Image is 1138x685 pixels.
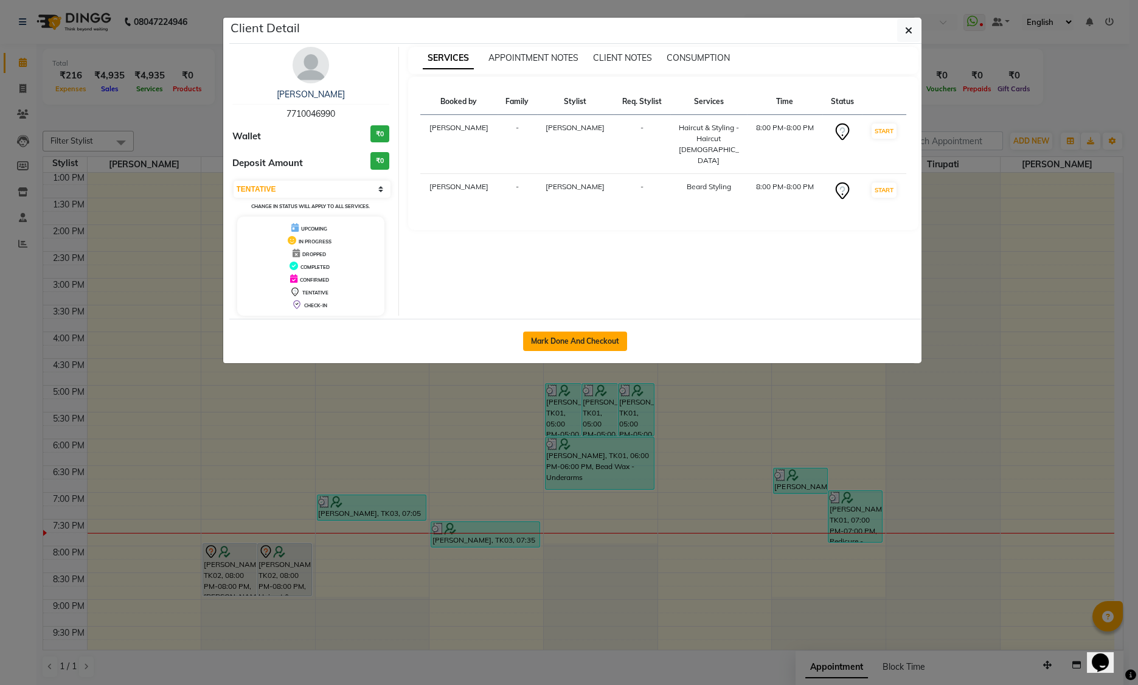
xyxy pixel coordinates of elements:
td: - [498,115,537,174]
td: 8:00 PM-8:00 PM [747,174,823,209]
span: APPOINTMENT NOTES [488,52,578,63]
span: Wallet [232,130,261,144]
span: DROPPED [302,251,326,257]
span: CHECK-IN [304,302,327,308]
td: [PERSON_NAME] [420,174,498,209]
span: [PERSON_NAME] [546,123,605,132]
span: Deposit Amount [232,156,303,170]
h3: ₹0 [370,125,389,143]
img: avatar [293,47,329,83]
iframe: chat widget [1087,636,1126,673]
th: Time [747,89,823,115]
span: [PERSON_NAME] [546,182,605,191]
button: Mark Done And Checkout [523,332,627,351]
th: Req. Stylist [614,89,670,115]
td: - [498,174,537,209]
td: [PERSON_NAME] [420,115,498,174]
h5: Client Detail [231,19,300,37]
span: TENTATIVE [302,290,328,296]
th: Status [822,89,862,115]
span: CONSUMPTION [667,52,730,63]
span: IN PROGRESS [299,238,331,245]
th: Stylist [537,89,614,115]
th: Booked by [420,89,498,115]
span: CONFIRMED [300,277,329,283]
span: CLIENT NOTES [593,52,652,63]
th: Services [670,89,747,115]
span: 7710046990 [286,108,335,119]
span: COMPLETED [300,264,330,270]
h3: ₹0 [370,152,389,170]
td: - [614,174,670,209]
a: [PERSON_NAME] [277,89,345,100]
div: Beard Styling [678,181,740,192]
span: UPCOMING [301,226,327,232]
small: Change in status will apply to all services. [251,203,370,209]
button: START [872,123,897,139]
button: START [872,183,897,198]
th: Family [498,89,537,115]
td: 8:00 PM-8:00 PM [747,115,823,174]
span: SERVICES [423,47,474,69]
div: Haircut & Styling - Haircut [DEMOGRAPHIC_DATA] [678,122,740,166]
td: - [614,115,670,174]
